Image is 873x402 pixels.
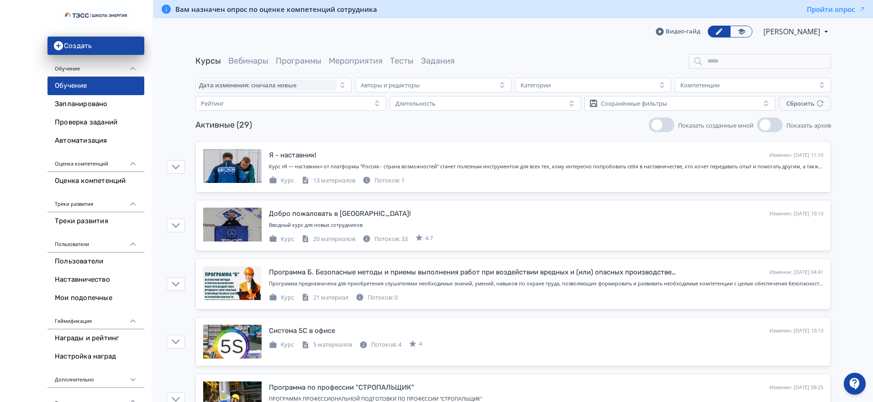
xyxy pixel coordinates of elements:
[769,210,823,218] div: Изменен: [DATE] 10:13
[301,176,355,185] div: 13 материалов
[329,56,383,66] a: Мероприятия
[47,77,144,95] a: Обучение
[419,339,422,348] span: 4
[584,96,775,111] button: Сохранённые фильтры
[47,95,144,113] a: Запланировано
[47,366,144,388] div: Дополнительно
[680,81,720,89] div: Компетенции
[786,121,831,129] span: Показать архив
[47,212,144,230] a: Треки развития
[269,163,823,171] div: Курс «Я — наставник» от платформы "Россия - страна возможностей" станет полезным инструментом для...
[269,267,679,278] div: Программа Б. Безопасные методы и приемы выполнения работ при воздействии вредных и (или) опасных ...
[763,26,821,37] span: Юлия Галиахметова
[269,209,411,219] div: Добро пожаловать в ТЭСС!
[390,96,581,111] button: Длительность
[47,252,144,271] a: Пользователи
[769,268,823,276] div: Изменен: [DATE] 04:41
[47,55,144,77] div: Обучение
[47,348,144,366] a: Настройка наград
[601,100,667,107] div: Сохранённые фильтры
[807,5,866,14] button: Пройти опрос
[269,235,294,244] div: Курс
[276,56,321,66] a: Программы
[395,100,436,107] div: Длительность
[47,289,144,307] a: Мои подопечные
[356,293,398,302] div: Потоков: 0
[195,78,352,92] button: Дата изменения: сначала новые
[199,81,296,89] span: Дата изменения: сначала новые
[779,96,831,111] button: Сбросить
[769,151,823,159] div: Изменен: [DATE] 11:10
[269,340,294,349] div: Курс
[47,150,144,172] div: Оценка компетенций
[363,176,405,185] div: Потоков: 1
[301,340,352,349] div: 5 материалов
[47,172,144,190] a: Оценка компетенций
[195,96,386,111] button: Рейтинг
[363,235,408,244] div: Потоков: 33
[301,235,355,244] div: 20 материалов
[521,81,551,89] div: Категории
[47,271,144,289] a: Наставничество
[515,78,671,92] button: Категории
[201,100,224,107] div: Рейтинг
[301,293,348,302] div: 21 материал
[269,176,294,185] div: Курс
[769,384,823,391] div: Изменен: [DATE] 09:25
[47,113,144,132] a: Проверка заданий
[47,190,144,212] div: Треки развития
[269,326,335,336] div: Система 5С в офисе
[656,27,700,36] a: Видео-гайд
[675,78,831,92] button: Компетенции
[269,382,414,393] div: Программа по профессии "СТРОПАЛЬЩИК"
[269,280,823,288] div: Программа предназначена для приобретения слушателями необходимых знаний, умений, навыков по охран...
[355,78,511,92] button: Авторы и редакторы
[678,121,753,129] span: Показать созданные мной
[195,56,221,66] a: Курсы
[359,340,401,349] div: Потоков: 4
[47,132,144,150] a: Автоматизация
[47,37,144,55] button: Создать
[269,293,294,302] div: Курс
[47,307,144,329] div: Геймификация
[47,230,144,252] div: Пользователи
[195,119,252,131] div: Активные (29)
[421,56,455,66] a: Задания
[361,81,420,89] div: Авторы и редакторы
[269,150,316,161] div: Я - наставник!
[55,5,137,26] img: https://files.teachbase.ru/system/account/58100/logo/medium-38c3fda1763a5bb9dd6d11ab75cd7da2.png
[425,234,433,243] span: 4.7
[730,26,752,38] a: Переключиться в режим ученика
[390,56,414,66] a: Тесты
[47,329,144,348] a: Награды и рейтинг
[175,5,377,14] span: Вам назначен опрос по оценке компетенций сотрудника
[228,56,268,66] a: Вебинары
[269,221,823,229] div: Вводный курс для новых сотрудников
[769,327,823,335] div: Изменен: [DATE] 10:13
